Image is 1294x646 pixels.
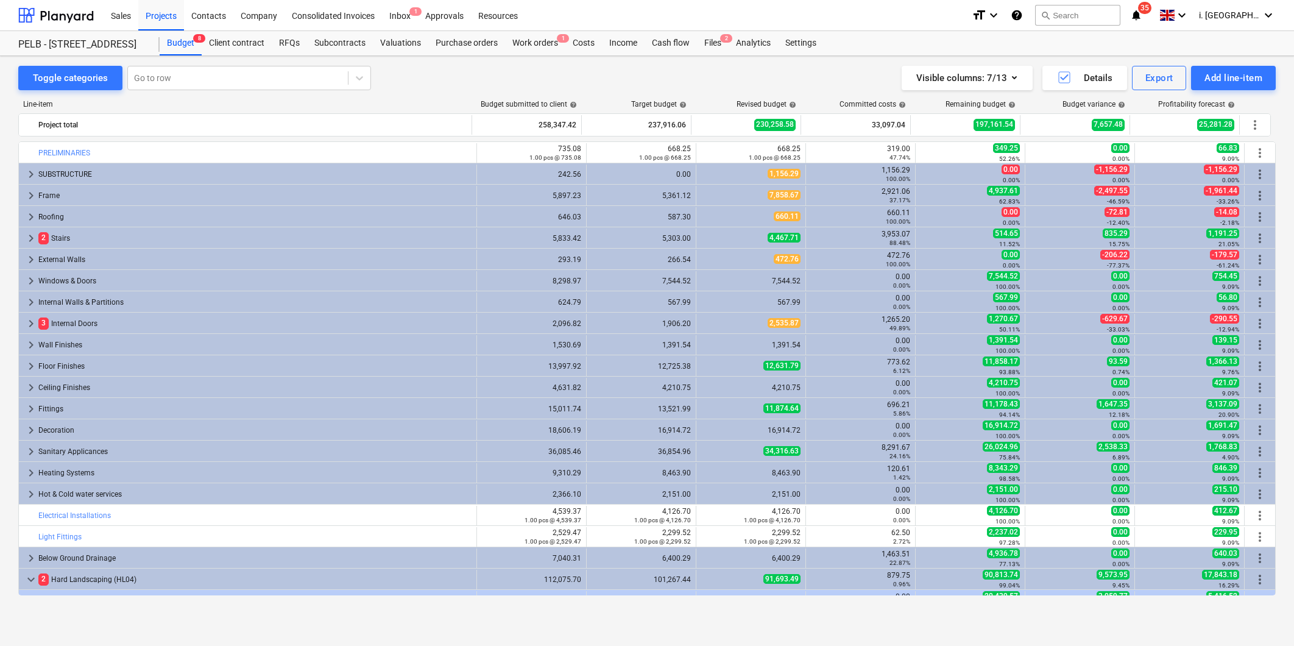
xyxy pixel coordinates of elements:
[999,369,1020,375] small: 93.88%
[999,411,1020,418] small: 94.14%
[1107,198,1130,205] small: -46.59%
[983,357,1020,366] span: 11,858.17
[811,336,910,353] div: 0.00
[557,34,569,43] span: 1
[697,31,729,55] a: Files2
[38,318,49,329] span: 3
[1253,423,1267,438] span: More actions
[999,155,1020,162] small: 52.26%
[482,144,581,161] div: 735.08
[38,271,472,291] div: Windows & Doors
[1253,530,1267,544] span: More actions
[1042,66,1127,90] button: Details
[1222,155,1239,162] small: 9.09%
[529,154,581,161] small: 1.00 pcs @ 735.08
[160,31,202,55] a: Budget8
[1222,347,1239,354] small: 9.09%
[1212,335,1239,345] span: 139.15
[1253,380,1267,395] span: More actions
[202,31,272,55] a: Client contract
[18,38,145,51] div: PELB - [STREET_ADDRESS]
[193,34,205,43] span: 8
[1253,466,1267,480] span: More actions
[1253,338,1267,352] span: More actions
[763,403,801,413] span: 11,874.64
[987,186,1020,196] span: 4,937.61
[974,119,1015,130] span: 197,161.54
[482,298,581,307] div: 624.79
[1109,411,1130,418] small: 12.18%
[1222,390,1239,397] small: 9.09%
[811,251,910,268] div: 472.76
[811,315,910,332] div: 1,265.20
[24,444,38,459] span: keyboard_arrow_right
[18,66,122,90] button: Toggle categories
[1206,357,1239,366] span: 1,366.13
[893,346,910,353] small: 0.00%
[993,293,1020,302] span: 567.99
[1197,119,1234,130] span: 25,281.28
[1006,101,1016,108] span: help
[24,380,38,395] span: keyboard_arrow_right
[482,405,581,413] div: 15,011.74
[38,186,472,205] div: Frame
[811,208,910,225] div: 660.11
[1112,369,1130,375] small: 0.74%
[1233,587,1294,646] iframe: Chat Widget
[701,144,801,161] div: 668.25
[373,31,428,55] a: Valuations
[1261,8,1276,23] i: keyboard_arrow_down
[38,442,472,461] div: Sanitary Applicances
[482,362,581,371] div: 13,997.92
[983,399,1020,409] span: 11,178.43
[768,190,801,200] span: 7,858.67
[1112,177,1130,183] small: 0.00%
[1112,390,1130,397] small: 0.00%
[38,378,472,397] div: Ceiling Finishes
[811,166,910,183] div: 1,156.29
[38,399,472,419] div: Fittings
[1107,326,1130,333] small: -33.03%
[38,314,472,333] div: Internal Doors
[811,144,910,161] div: 319.00
[1111,143,1130,153] span: 0.00
[1253,210,1267,224] span: More actions
[893,282,910,289] small: 0.00%
[645,31,697,55] a: Cash flow
[946,100,1016,108] div: Remaining budget
[24,316,38,331] span: keyboard_arrow_right
[1107,219,1130,226] small: -12.40%
[602,31,645,55] a: Income
[482,255,581,264] div: 293.19
[993,143,1020,153] span: 349.25
[592,362,691,371] div: 12,725.38
[701,277,801,285] div: 7,544.52
[1253,316,1267,331] span: More actions
[1112,433,1130,439] small: 0.00%
[987,271,1020,281] span: 7,544.52
[33,70,108,86] div: Toggle categories
[24,466,38,480] span: keyboard_arrow_right
[1062,100,1125,108] div: Budget variance
[1132,66,1187,90] button: Export
[889,197,910,204] small: 37.17%
[1111,271,1130,281] span: 0.00
[811,358,910,375] div: 773.62
[565,31,602,55] a: Costs
[1222,177,1239,183] small: 0.00%
[1094,165,1130,174] span: -1,156.29
[592,319,691,328] div: 1,906.20
[592,341,691,349] div: 1,391.54
[774,254,801,264] span: 472.76
[840,100,906,108] div: Committed costs
[1212,378,1239,388] span: 421.07
[1253,252,1267,267] span: More actions
[631,100,687,108] div: Target budget
[1253,295,1267,310] span: More actions
[993,229,1020,238] span: 514.65
[482,319,581,328] div: 2,096.82
[987,314,1020,324] span: 1,270.67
